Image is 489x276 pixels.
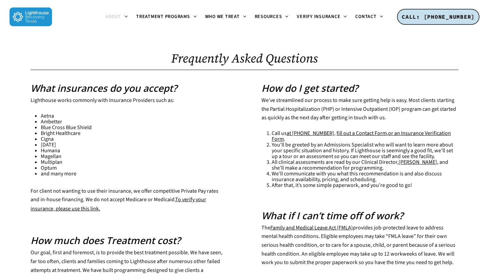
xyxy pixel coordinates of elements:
[31,96,228,113] p: Lighthouse works commonly with Insurance Providers such as:
[41,119,228,125] li: Ambetter
[261,96,458,131] p: We’ve streamlined our process to make sure getting help is easy. Most clients starting the Partia...
[287,130,334,137] span: at [PHONE_NUMBER]
[31,187,228,213] p: For client not wanting to use their insurance, we offer competitive Private Pay rates and in-hous...
[397,9,479,25] a: CALL: [PHONE_NUMBER]
[31,51,458,65] h1: Frequently Asked Questions
[102,14,132,20] a: About
[41,142,228,148] li: [DATE]
[205,13,240,20] span: Who We Treat
[251,14,293,20] a: Resources
[272,159,458,171] li: All clinical assessments are read by our Clinical Director, , and she’ll make a recommendation fo...
[287,130,336,137] a: at [PHONE_NUMBER],
[41,165,228,171] li: Optum
[132,14,201,20] a: Treatment Programs
[337,130,387,137] a: fill out a Contact Form
[41,131,228,136] li: Bright Healthcare
[136,13,190,20] span: Treatment Programs
[201,14,251,20] a: Who We Treat
[293,14,351,20] a: Verify Insurance
[31,82,177,94] strong: What insurances do you accept?
[355,13,376,20] span: Contact
[270,224,353,231] a: Family and Medical Leave Act (FMLA)
[272,130,451,143] a: or an Insurance Verification Form
[41,136,228,142] li: Cigna
[41,159,228,165] li: Multiplan
[255,13,282,20] span: Resources
[31,234,181,247] span: How much does Treatment cost?
[41,171,228,177] li: and many more
[261,82,358,94] span: How do I get started?
[261,224,458,267] p: The provides job-protected leave to address mental health conditions. Eligible employees may take...
[272,142,458,159] li: You’ll be greeted by an Admissions Specialist who will want to learn more about your specific sit...
[272,183,458,188] li: After that, it’s some simple paperwork, and you’re good to go!
[41,148,228,154] li: Humana
[272,171,458,183] li: We’ll communicate with you what this recommendation is and also discuss insurance availability, p...
[261,209,403,222] span: What if I can’t time off of work?
[297,13,340,20] span: Verify Insurance
[41,113,228,119] li: Aetna
[399,158,437,166] a: [PERSON_NAME]
[10,7,52,26] img: Lighthouse Recovery Texas
[106,13,121,20] span: About
[41,154,228,159] li: Magellan
[272,131,458,142] li: Call us , .
[402,13,475,20] span: CALL: [PHONE_NUMBER]
[31,196,206,212] a: To verify your insurance, please use this link.
[351,14,387,20] a: Contact
[41,125,228,131] li: Blue Cross Blue Shield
